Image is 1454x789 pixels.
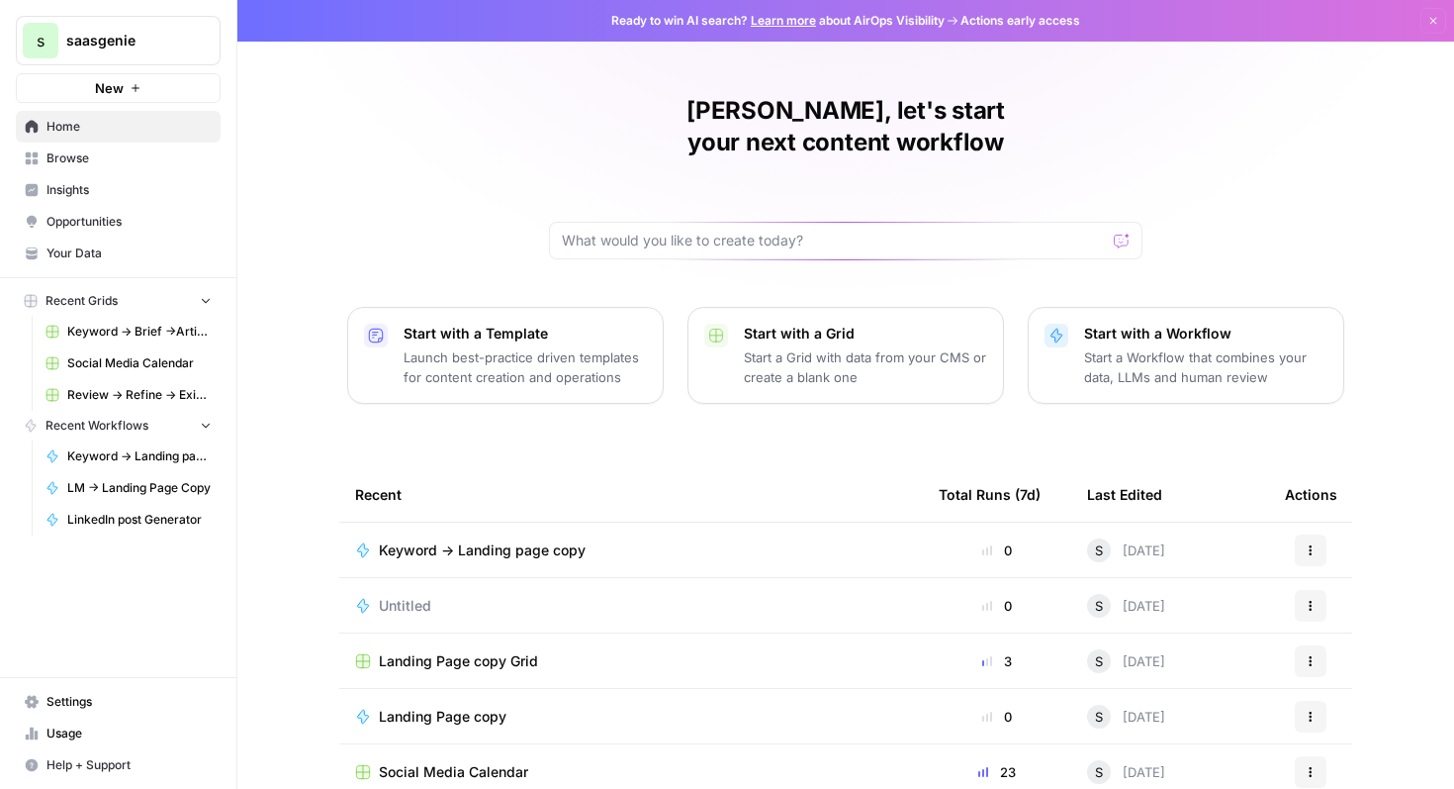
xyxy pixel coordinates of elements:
[1087,649,1165,673] div: [DATE]
[16,411,221,441] button: Recent Workflows
[939,651,1055,671] div: 3
[939,541,1055,560] div: 0
[67,447,212,465] span: Keyword -> Landing page copy
[379,651,538,671] span: Landing Page copy Grid
[45,292,118,310] span: Recent Grids
[404,347,647,387] p: Launch best-practice driven templates for content creation and operations
[67,479,212,497] span: LM -> Landing Page Copy
[67,386,212,404] span: Review -> Refine -> Existing Blogs
[67,511,212,529] span: LinkedIn post Generator
[46,213,212,231] span: Opportunities
[1095,707,1103,727] span: S
[46,118,212,136] span: Home
[549,95,1142,158] h1: [PERSON_NAME], let's start your next content workflow
[939,596,1055,616] div: 0
[16,111,221,143] a: Home
[404,324,647,344] p: Start with a Template
[1285,467,1337,522] div: Actions
[379,707,506,727] span: Landing Page copy
[379,762,528,782] span: Social Media Calendar
[355,541,907,560] a: Keyword -> Landing page copy
[939,762,1055,782] div: 23
[16,174,221,206] a: Insights
[562,231,1106,250] input: What would you like to create today?
[37,504,221,536] a: LinkedIn post Generator
[347,307,664,404] button: Start with a TemplateLaunch best-practice driven templates for content creation and operations
[45,417,148,435] span: Recent Workflows
[1095,762,1103,782] span: S
[16,718,221,749] a: Usage
[1095,596,1103,616] span: S
[66,31,186,50] span: saasgenie
[1087,594,1165,618] div: [DATE]
[16,238,221,269] a: Your Data
[16,206,221,238] a: Opportunities
[16,143,221,174] a: Browse
[744,347,987,387] p: Start a Grid with data from your CMS or create a blank one
[1087,760,1165,784] div: [DATE]
[16,73,221,103] button: New
[960,12,1080,30] span: Actions early access
[37,472,221,504] a: LM -> Landing Page Copy
[1087,539,1165,562] div: [DATE]
[379,596,431,616] span: Untitled
[687,307,1004,404] button: Start with a GridStart a Grid with data from your CMS or create a blank one
[1028,307,1344,404] button: Start with a WorkflowStart a Workflow that combines your data, LLMs and human review
[16,16,221,65] button: Workspace: saasgenie
[751,13,816,28] a: Learn more
[1087,467,1162,522] div: Last Edited
[37,316,221,347] a: Keyword -> Brief ->Article
[355,707,907,727] a: Landing Page copy
[67,354,212,372] span: Social Media Calendar
[355,762,907,782] a: Social Media Calendar
[379,541,586,560] span: Keyword -> Landing page copy
[939,467,1041,522] div: Total Runs (7d)
[16,286,221,316] button: Recent Grids
[744,324,987,344] p: Start with a Grid
[37,347,221,379] a: Social Media Calendar
[611,12,945,30] span: Ready to win AI search? about AirOps Visibility
[939,707,1055,727] div: 0
[355,651,907,671] a: Landing Page copy Grid
[95,78,124,98] span: New
[37,441,221,472] a: Keyword -> Landing page copy
[46,181,212,199] span: Insights
[46,756,212,774] span: Help + Support
[1084,347,1327,387] p: Start a Workflow that combines your data, LLMs and human review
[46,245,212,262] span: Your Data
[46,725,212,742] span: Usage
[355,467,907,522] div: Recent
[16,686,221,718] a: Settings
[46,693,212,711] span: Settings
[37,29,45,52] span: s
[46,149,212,167] span: Browse
[16,749,221,781] button: Help + Support
[1087,705,1165,729] div: [DATE]
[1095,651,1103,671] span: S
[37,379,221,411] a: Review -> Refine -> Existing Blogs
[1095,541,1103,560] span: S
[67,323,212,341] span: Keyword -> Brief ->Article
[355,596,907,616] a: Untitled
[1084,324,1327,344] p: Start with a Workflow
